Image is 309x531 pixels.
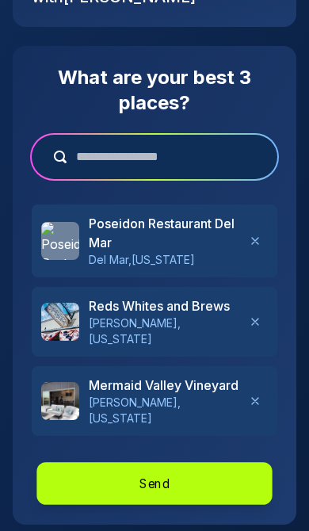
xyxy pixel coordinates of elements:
button: Send [36,462,272,505]
h3: Reds Whites and Brews [89,296,242,315]
p: Del Mar , [US_STATE] [89,252,242,268]
img: Reds Whites and Brews [41,303,79,341]
p: [PERSON_NAME] , [US_STATE] [89,395,242,426]
h2: What are your best 3 places? [32,65,277,116]
h3: Mermaid Valley Vineyard [89,376,242,395]
h3: Poseidon Restaurant Del Mar [89,214,242,252]
p: [PERSON_NAME] , [US_STATE] [89,315,242,347]
img: Poseidon Restaurant Del Mar [41,222,79,260]
img: Mermaid Valley Vineyard [41,382,79,420]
